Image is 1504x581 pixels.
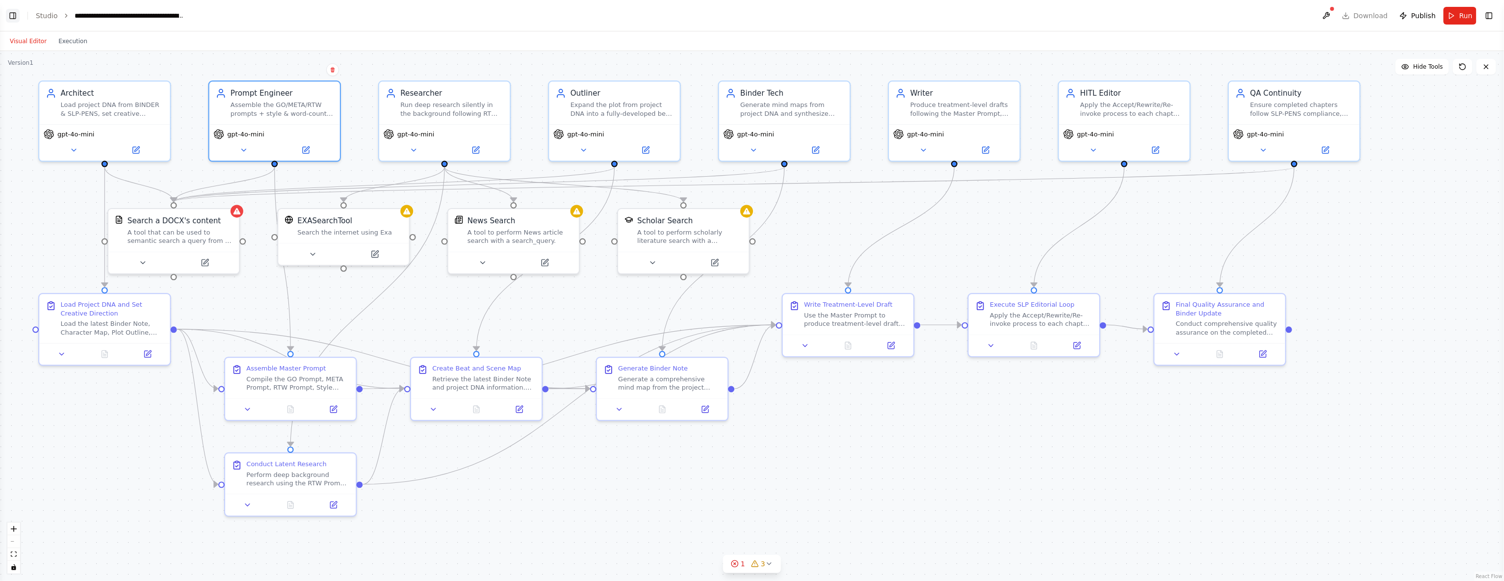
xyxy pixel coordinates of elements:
span: gpt-4o-mini [227,130,264,138]
g: Edge from 5300ba85-d44f-446b-ade3-3e93d7808a52 to 011253c2-0832-4a50-8c1c-d8ad230207e5 [735,319,776,394]
div: React Flow controls [7,523,20,574]
div: Create Beat and Scene Map [432,364,521,372]
span: gpt-4o-mini [1077,130,1115,138]
button: Open in side panel [785,144,845,157]
button: zoom out [7,535,20,548]
div: A tool to perform News article search with a search_query. [467,228,572,245]
button: Open in side panel [445,144,505,157]
button: zoom in [7,523,20,535]
div: Load the latest Binder Note, Character Map, Plot Outline, Chapter Outline, and Beat/Scene Map for... [60,319,163,337]
img: SerplyScholarSearchTool [624,215,633,224]
button: Open in side panel [106,144,166,157]
button: Visual Editor [4,35,52,47]
button: Show left sidebar [6,9,20,23]
g: Edge from c90b9d2b-e3d2-4da7-9d96-0ee3792e2dc1 to 7263936c-6e3d-49cb-b0ff-3e9b7565d207 [471,167,620,350]
div: ResearcherRun deep research silently in the background following RTW Prompt rules to optimize gen... [378,80,511,162]
g: Edge from 4dd55c6d-d56e-48de-8fa2-0702d74dd875 to 011253c2-0832-4a50-8c1c-d8ad230207e5 [843,167,959,287]
g: Edge from 011253c2-0832-4a50-8c1c-d8ad230207e5 to 75efa53f-65d9-41c2-a528-5c3e7202e982 [921,319,961,330]
div: WriterProduce treatment-level drafts following the Master Prompt, enforcing word-count protocol (... [888,80,1021,162]
div: Generate Binder Note [618,364,688,372]
g: Edge from 5d45453d-5aee-4b33-8ae0-b9fe1b95ed40 to 3b03a313-8a4c-4e1e-808f-4489024c35c2 [100,167,179,202]
div: Search a DOCX's content [128,215,221,226]
div: HITL Editor [1080,88,1183,99]
div: Writer [910,88,1013,99]
div: Conduct Latent Research [246,460,326,468]
div: Write Treatment-Level DraftUse the Master Prompt to produce treatment-level drafts for 3 chapters... [782,293,915,357]
button: No output available [1197,348,1243,361]
div: Assemble Master Prompt [246,364,326,372]
span: gpt-4o-mini [397,130,435,138]
button: Open in side panel [315,499,351,511]
g: Edge from d556b4a5-93e3-46d3-bc01-8abbbe133a55 to f4773c7e-40e7-4bd6-a4a2-65e41376a60a [338,167,450,202]
button: Open in side panel [315,403,351,416]
div: Researcher [400,88,503,99]
div: Expand the plot from project DNA into a fully-developed beat and scene map for the next Act (3 ch... [570,101,674,118]
span: gpt-4o-mini [57,130,95,138]
button: Execution [52,35,93,47]
button: Open in side panel [956,144,1015,157]
div: OutlinerExpand the plot from project DNA into a fully-developed beat and scene map for the next A... [548,80,681,162]
div: Execute SLP Editorial LoopApply the Accept/Rewrite/Re-invoke process to each chapter of the treat... [968,293,1101,357]
g: Edge from b80f5797-079c-4a5f-acb8-c55596be4431 to 011253c2-0832-4a50-8c1c-d8ad230207e5 [363,319,776,489]
g: Edge from d556b4a5-93e3-46d3-bc01-8abbbe133a55 to b80f5797-079c-4a5f-acb8-c55596be4431 [285,167,450,446]
div: Outliner [570,88,674,99]
div: Run deep research silently in the background following RTW Prompt rules to optimize genre fidelit... [400,101,503,118]
button: Open in side panel [873,339,909,352]
div: News Search [467,215,516,226]
button: Open in side panel [1125,144,1185,157]
button: Delete node [326,63,339,76]
div: ArchitectLoad project DNA from BINDER & SLP-PENS, set creative direction, validate market fit for... [38,80,171,162]
div: Load Project DNA and Set Creative DirectionLoad the latest Binder Note, Character Map, Plot Outli... [38,293,171,366]
button: No output available [268,403,313,416]
g: Edge from b80f5797-079c-4a5f-acb8-c55596be4431 to 7263936c-6e3d-49cb-b0ff-3e9b7565d207 [363,383,404,490]
g: Edge from 75efa53f-65d9-41c2-a528-5c3e7202e982 to 6f149137-9957-45a0-93c2-254783c8ae52 [1107,319,1147,334]
div: EXASearchToolEXASearchToolSearch the internet using Exa [277,208,410,266]
div: QA ContinuityEnsure completed chapters follow SLP-PENS compliance, belief loop progression, symbo... [1228,80,1361,162]
g: Edge from 68352c3c-1d13-4b22-84b9-d707b0cf410c to 17436c7a-0f83-4cb0-a088-94c2085a1ee0 [177,324,218,394]
div: Conduct Latent ResearchPerform deep background research using the RTW Prompt methodology. Researc... [224,452,357,517]
g: Edge from 68352c3c-1d13-4b22-84b9-d707b0cf410c to b80f5797-079c-4a5f-acb8-c55596be4431 [177,324,218,490]
g: Edge from 8b33cdfc-401b-42a7-a24b-2070eccc49b5 to 5300ba85-d44f-446b-ade3-3e93d7808a52 [657,167,790,350]
g: Edge from f303ef11-0f12-4439-81aa-a4369647efbf to 17436c7a-0f83-4cb0-a088-94c2085a1ee0 [269,167,296,350]
button: Open in side panel [1245,348,1281,361]
button: Open in side panel [1059,339,1095,352]
button: Open in side panel [616,144,675,157]
span: gpt-4o-mini [737,130,775,138]
button: Open in side panel [685,257,745,269]
g: Edge from d556b4a5-93e3-46d3-bc01-8abbbe133a55 to e7a5543a-3af2-4e3f-ba85-9af352f9327c [439,167,689,202]
div: Scholar Search [637,215,693,226]
div: Apply the Accept/Rewrite/Re-invoke process to each chapter of the treatment-level draft. Evaluate... [990,311,1093,328]
button: No output available [454,403,499,416]
div: Binder TechGenerate mind maps from project DNA and synthesize Filtered Binder Notes by integratin... [718,80,851,162]
div: Write Treatment-Level Draft [804,300,892,309]
div: Perform deep background research using the RTW Prompt methodology. Research must be conducted sil... [246,471,349,488]
span: gpt-4o-mini [567,130,604,138]
img: DOCXSearchTool [115,215,123,224]
img: EXASearchTool [285,215,293,224]
button: Open in side panel [501,403,537,416]
a: Studio [36,12,58,20]
button: No output available [826,339,871,352]
button: Run [1444,7,1477,25]
div: Final Quality Assurance and Binder Update [1176,300,1279,317]
div: Binder Tech [740,88,843,99]
div: A tool that can be used to semantic search a query from a DOCX's content. [128,228,233,245]
button: Open in side panel [515,257,574,269]
div: Retrieve the latest Binder Note and project DNA information. Expand the plot into a fully-detaile... [432,375,535,392]
span: 1 [741,559,745,569]
div: Prompt EngineerAssemble the GO/META/RTW prompts + style & word-count protocols into a master prom... [208,80,341,162]
span: Run [1459,11,1473,21]
button: Open in side panel [1296,144,1355,157]
span: gpt-4o-mini [907,130,944,138]
div: Generate a comprehensive mind map from the project DNA, then synthesize a Filtered Binder Note by... [618,375,721,392]
div: Conduct comprehensive quality assurance on the completed chapters, checking for: belief loop prog... [1176,319,1279,337]
button: Publish [1396,7,1440,25]
div: Assemble Master PromptCompile the GO Prompt, META Prompt, RTW Prompt, Style Instructions (FACT, L... [224,357,357,421]
g: Edge from eb4a6ac3-ed1f-4fa8-8bce-63d6a435d000 to 3b03a313-8a4c-4e1e-808f-4489024c35c2 [168,167,1299,202]
div: Use the Master Prompt to produce treatment-level drafts for 3 chapters of {project_title}. Enforc... [804,311,907,328]
button: fit view [7,548,20,561]
div: Create Beat and Scene MapRetrieve the latest Binder Note and project DNA information. Expand the ... [410,357,543,421]
button: No output available [640,403,685,416]
button: toggle interactivity [7,561,20,574]
g: Edge from 5d45453d-5aee-4b33-8ae0-b9fe1b95ed40 to 68352c3c-1d13-4b22-84b9-d707b0cf410c [100,167,110,287]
